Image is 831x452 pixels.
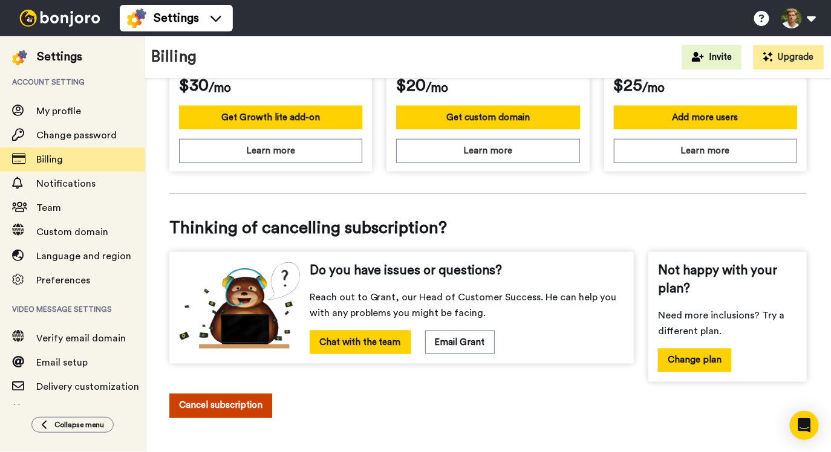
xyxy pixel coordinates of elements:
[658,308,797,339] span: Need more inclusions? Try a different plan.
[15,10,105,27] img: bj-logo-header-white.svg
[396,73,426,97] span: $20
[151,48,197,66] h1: Billing
[36,251,131,261] span: Language and region
[169,394,272,418] button: Cancel subscription
[396,139,579,163] button: Learn more
[614,106,797,129] button: Add more users
[169,394,807,436] a: Cancel subscription
[154,10,199,27] span: Settings
[658,349,731,372] button: Change plan
[209,79,231,97] span: /mo
[36,106,81,116] span: My profile
[658,262,797,298] span: Not happy with your plan?
[643,79,665,97] span: /mo
[310,262,503,280] span: Do you have issues or questions?
[36,358,88,367] span: Email setup
[36,276,90,285] span: Preferences
[310,289,625,321] span: Reach out to Grant, our Head of Customer Success. He can help you with any problems you might be ...
[426,79,448,97] span: /mo
[179,262,300,349] img: cs-bear.png
[682,45,741,69] button: Invite
[127,8,146,28] img: settings-colored.svg
[425,331,495,354] button: Email Grant
[614,139,797,163] button: Learn more
[396,106,579,129] button: Get custom domain
[169,216,807,240] span: Thinking of cancelling subscription?
[790,411,819,440] div: Open Intercom Messenger
[310,331,411,354] button: Chat with the team
[12,50,27,65] img: settings-colored.svg
[36,334,126,343] span: Verify email domain
[36,203,61,213] span: Team
[36,382,139,392] span: Delivery customization
[31,417,114,433] button: Collapse menu
[179,73,209,97] span: $30
[36,179,96,189] span: Notifications
[179,106,362,129] button: Get Growth lite add-on
[36,131,117,140] span: Change password
[614,73,643,97] span: $25
[754,45,824,69] button: Upgrade
[36,155,63,164] span: Billing
[37,48,82,65] div: Settings
[36,227,108,237] span: Custom domain
[179,139,362,163] button: Learn more
[54,420,104,430] span: Collapse menu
